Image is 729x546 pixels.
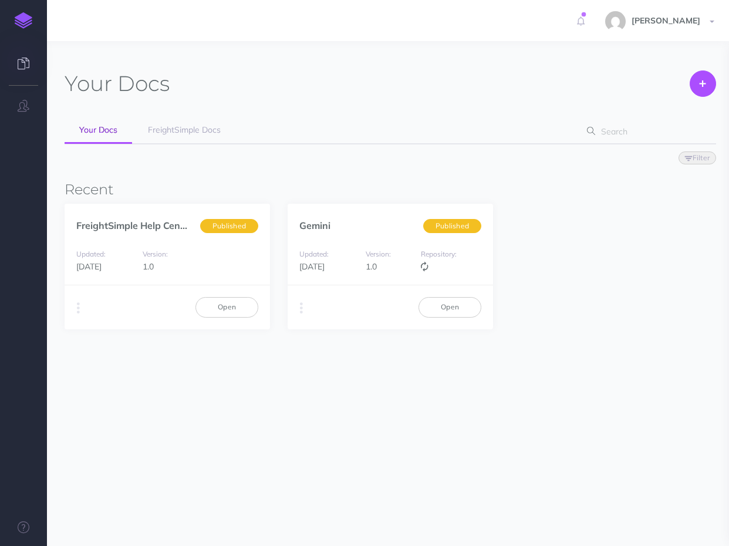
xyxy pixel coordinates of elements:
small: Version: [366,250,391,258]
a: FreightSimple Help Cen... [76,220,187,231]
span: [PERSON_NAME] [626,15,706,26]
small: Repository: [421,250,457,258]
input: Search [598,121,698,142]
a: Your Docs [65,117,132,144]
img: logo-mark.svg [15,12,32,29]
span: 1.0 [143,261,154,272]
span: [DATE] [299,261,325,272]
a: FreightSimple Docs [133,117,235,143]
span: Your [65,70,112,96]
a: Gemini [299,220,330,231]
i: More actions [300,300,303,316]
h1: Docs [65,70,170,97]
span: FreightSimple Docs [148,124,221,135]
span: [DATE] [76,261,102,272]
button: Filter [679,151,716,164]
small: Updated: [76,250,106,258]
a: Open [195,297,258,317]
span: 1.0 [366,261,377,272]
a: Open [419,297,481,317]
small: Version: [143,250,168,258]
i: More actions [77,300,80,316]
img: e2c8ac90fceaec83622672e373184af8.jpg [605,11,626,32]
small: Updated: [299,250,329,258]
h3: Recent [65,182,716,197]
span: Your Docs [79,124,117,135]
